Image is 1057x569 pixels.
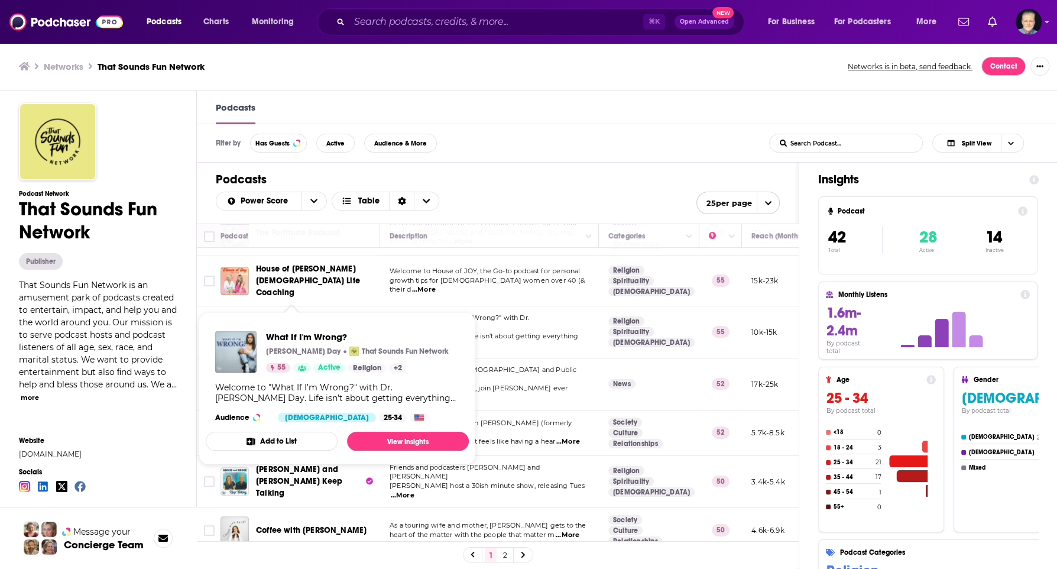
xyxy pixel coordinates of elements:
span: Toggle select row [204,476,215,487]
button: Show profile menu [1016,9,1042,35]
a: Society [608,418,642,427]
h4: 21 [875,458,881,466]
span: Website [19,437,177,445]
p: 52 [712,378,729,390]
p: That Sounds Fun Network [362,347,449,356]
img: Sydney Profile [24,522,39,537]
button: Publisher [19,253,63,270]
a: Culture [608,428,643,438]
a: Contact [981,57,1026,76]
a: Podcasts [216,102,255,124]
span: From The Center for [DEMOGRAPHIC_DATA] and Public Life and part of [390,366,576,383]
h4: 17 [875,473,881,481]
div: Welcome to "What If I’m Wrong?" with Dr. [PERSON_NAME] Day. Life isn’t about getting everything r... [215,382,459,403]
a: What If I'm Wrong? [266,331,449,342]
h4: [DEMOGRAPHIC_DATA] [968,449,1037,456]
a: Networks [44,61,83,72]
span: 25 per page [697,194,752,212]
a: Active [313,363,345,373]
a: [DEMOGRAPHIC_DATA] [608,338,695,347]
span: For Podcasters [834,14,891,30]
p: 17k-25k [751,379,778,389]
h1: Podcasts [216,172,780,187]
img: What If I'm Wrong? [215,331,257,373]
h3: 25 - 34 [826,389,936,407]
div: Podcast [221,229,248,243]
span: 14 [985,227,1001,247]
p: Active [919,247,936,253]
p: 55 [712,326,729,338]
span: Table [358,197,380,205]
p: Inactive [985,247,1003,253]
span: 42 [828,227,846,247]
span: Podcasts [147,14,181,30]
div: [DEMOGRAPHIC_DATA] [278,413,376,422]
button: open menu [760,12,829,31]
button: open menu [138,12,197,31]
span: Open Advanced [680,19,729,25]
button: Column Actions [582,229,596,244]
button: more [21,393,39,403]
span: [PERSON_NAME] host a 30ish minute show, releasing Tues [390,481,585,490]
h4: <18 [833,429,874,436]
span: ...More [391,491,414,500]
a: Coffee with [PERSON_NAME] [256,525,367,536]
a: Religion [348,363,386,373]
p: Total [828,247,882,253]
button: Add to List [206,432,338,451]
span: As a touring wife and mother, [PERSON_NAME] gets to the [390,521,586,529]
span: Welcome to House of JOY, the Go-to podcast for personal [390,267,580,275]
a: Religion [608,316,644,326]
img: Barbara Profile [41,539,57,555]
a: Society [608,515,642,525]
p: 10k-15k [751,327,777,337]
button: open menu [244,12,309,31]
h4: [DEMOGRAPHIC_DATA] [968,434,1034,441]
span: Toggle select row [204,276,215,286]
h4: By podcast total [826,340,874,355]
div: Description [390,229,427,243]
h4: Age [836,376,922,384]
a: Podchaser - Follow, Share and Rate Podcasts [9,11,123,33]
a: Culture [608,526,643,535]
h4: 18 - 24 [833,444,875,451]
h4: 45 - 54 [833,489,876,496]
h4: 25 - 34 [833,459,873,466]
span: New [712,7,734,18]
button: open menu [826,12,908,31]
h4: 3 [877,444,881,451]
span: Socials [19,468,177,476]
span: 28 [919,227,936,247]
h4: By podcast total [826,407,936,415]
a: Show notifications dropdown [954,12,974,32]
img: That Sounds Fun Network logo [19,103,96,180]
h2: Choose View [332,192,440,211]
h4: Mixed [968,464,1037,471]
p: 52 [712,426,729,438]
span: [PERSON_NAME] and [PERSON_NAME] Keep Talking [256,464,342,498]
a: +2 [389,363,407,373]
a: Religion [608,266,644,275]
span: Active [326,140,345,147]
span: 1.6m-2.4m [826,304,860,340]
span: heart of the matter with the people that matter m [390,531,555,539]
span: More [916,14,936,30]
button: open menu [696,192,780,214]
span: Coffee with [PERSON_NAME] [256,525,367,535]
h3: Concierge Team [64,539,144,551]
img: Jules Profile [41,522,57,537]
button: open menu [216,197,301,205]
div: 25-34 [379,413,407,422]
span: ...More [556,437,580,447]
p: 5.7k-8.5k [751,428,784,438]
button: open menu [908,12,951,31]
span: growth tips for [DEMOGRAPHIC_DATA] women over 40 (& their d [390,276,585,294]
p: 55 [712,274,729,286]
a: 2 [499,548,511,562]
h4: 35 - 44 [833,474,873,481]
div: Reach (Monthly) [751,229,806,243]
p: 15k-23k [751,276,778,286]
h3: Filter by [216,139,241,147]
